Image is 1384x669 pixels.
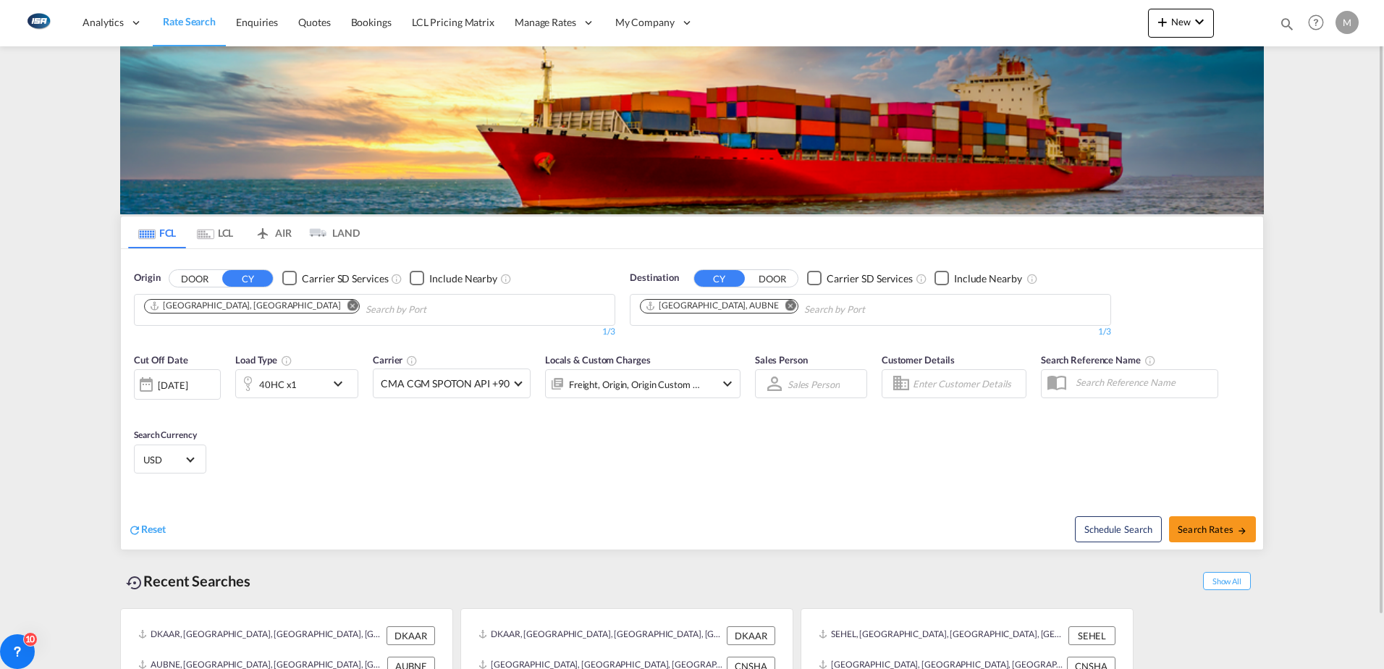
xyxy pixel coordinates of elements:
span: Reset [141,523,166,535]
div: SEHEL [1068,626,1115,645]
button: DOOR [169,270,220,287]
div: Aarhus, DKAAR [149,300,340,312]
md-chips-wrap: Chips container. Use arrow keys to select chips. [638,295,948,321]
md-select: Select Currency: $ USDUnited States Dollar [142,449,198,470]
md-icon: icon-magnify [1279,16,1295,32]
div: M [1336,11,1359,34]
div: 1/3 [630,326,1111,338]
span: Customer Details [882,354,955,366]
div: DKAAR [387,626,435,645]
button: CY [694,270,745,287]
div: Press delete to remove this chip. [645,300,782,312]
md-tab-item: LAND [302,216,360,248]
span: Help [1304,10,1328,35]
md-datepicker: Select [134,398,145,418]
md-icon: Unchecked: Ignores neighbouring ports when fetching rates.Checked : Includes neighbouring ports w... [500,273,512,285]
div: Include Nearby [954,272,1022,286]
md-select: Sales Person [786,374,841,395]
md-checkbox: Checkbox No Ink [934,271,1022,286]
div: 40HC x1 [259,374,297,395]
button: Remove [776,300,798,314]
span: Rate Search [163,15,216,28]
div: 40HC x1icon-chevron-down [235,369,358,398]
span: Origin [134,271,160,285]
button: Search Ratesicon-arrow-right [1169,516,1256,542]
md-icon: icon-plus 400-fg [1154,13,1171,30]
span: Load Type [235,354,292,366]
button: DOOR [747,270,798,287]
span: Destination [630,271,679,285]
span: LCL Pricing Matrix [412,16,494,28]
span: Show All [1203,572,1251,590]
div: DKAAR [727,626,775,645]
md-icon: The selected Trucker/Carrierwill be displayed in the rate results If the rates are from another f... [406,355,418,366]
button: Remove [337,300,359,314]
md-icon: icon-chevron-down [719,375,736,392]
button: icon-plus 400-fgNewicon-chevron-down [1148,9,1214,38]
button: CY [222,270,273,287]
md-tab-item: AIR [244,216,302,248]
span: Bookings [351,16,392,28]
div: OriginDOOR CY Checkbox No InkUnchecked: Search for CY (Container Yard) services for all selected ... [121,249,1263,550]
div: icon-refreshReset [128,522,166,538]
span: New [1154,16,1208,28]
md-checkbox: Checkbox No Ink [282,271,388,286]
div: Brisbane, AUBNE [645,300,779,312]
span: Search Rates [1178,523,1247,535]
span: Search Reference Name [1041,354,1156,366]
span: Search Currency [134,429,197,440]
md-icon: Your search will be saved by the below given name [1144,355,1156,366]
div: Include Nearby [429,272,497,286]
span: Locals & Custom Charges [545,354,651,366]
input: Chips input. [366,298,503,321]
div: DKAAR, Aarhus, Denmark, Northern Europe, Europe [138,626,383,645]
div: DKAAR, Aarhus, Denmark, Northern Europe, Europe [478,626,723,645]
span: My Company [615,15,675,30]
span: CMA CGM SPOTON API +90 [381,376,510,391]
div: Freight Origin Origin Custom Factory Stuffingicon-chevron-down [545,369,740,398]
div: Recent Searches [120,565,256,597]
button: Note: By default Schedule search will only considerorigin ports, destination ports and cut off da... [1075,516,1162,542]
span: USD [143,453,184,466]
md-tab-item: FCL [128,216,186,248]
span: Quotes [298,16,330,28]
img: 1aa151c0c08011ec8d6f413816f9a227.png [22,7,54,39]
input: Search Reference Name [1068,371,1218,393]
div: Help [1304,10,1336,36]
input: Enter Customer Details [913,373,1021,395]
div: Carrier SD Services [827,272,913,286]
span: Enquiries [236,16,278,28]
div: Carrier SD Services [302,272,388,286]
div: [DATE] [134,369,221,400]
div: icon-magnify [1279,16,1295,38]
md-chips-wrap: Chips container. Use arrow keys to select chips. [142,295,509,321]
div: Freight Origin Origin Custom Factory Stuffing [569,374,701,395]
input: Chips input. [804,298,942,321]
md-icon: icon-information-outline [281,355,292,366]
md-icon: icon-backup-restore [126,574,143,592]
img: LCL+%26+FCL+BACKGROUND.png [120,46,1264,214]
md-icon: Unchecked: Ignores neighbouring ports when fetching rates.Checked : Includes neighbouring ports w... [1026,273,1038,285]
md-checkbox: Checkbox No Ink [807,271,913,286]
div: Press delete to remove this chip. [149,300,343,312]
md-icon: Unchecked: Search for CY (Container Yard) services for all selected carriers.Checked : Search for... [391,273,402,285]
md-icon: icon-chevron-down [1191,13,1208,30]
div: [DATE] [158,379,187,392]
md-pagination-wrapper: Use the left and right arrow keys to navigate between tabs [128,216,360,248]
span: Cut Off Date [134,354,188,366]
span: Sales Person [755,354,808,366]
md-icon: icon-refresh [128,523,141,537]
md-icon: icon-airplane [254,224,271,235]
span: Carrier [373,354,418,366]
md-icon: Unchecked: Search for CY (Container Yard) services for all selected carriers.Checked : Search for... [916,273,927,285]
span: Analytics [83,15,124,30]
md-icon: icon-arrow-right [1237,526,1247,536]
div: SEHEL, Helsingborg, Sweden, Northern Europe, Europe [819,626,1065,645]
md-tab-item: LCL [186,216,244,248]
md-checkbox: Checkbox No Ink [410,271,497,286]
div: 1/3 [134,326,615,338]
md-icon: icon-chevron-down [329,375,354,392]
span: Manage Rates [515,15,576,30]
